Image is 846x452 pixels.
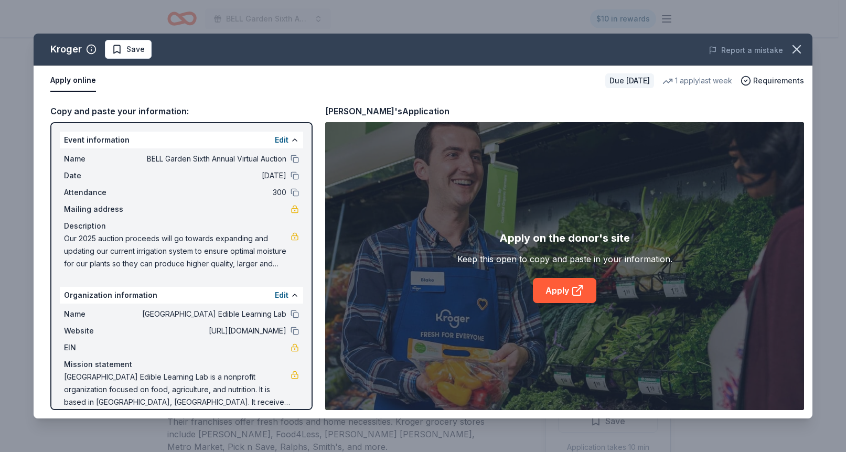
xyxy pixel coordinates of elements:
[605,73,654,88] div: Due [DATE]
[275,289,288,302] button: Edit
[662,74,732,87] div: 1 apply last week
[64,186,134,199] span: Attendance
[126,43,145,56] span: Save
[64,153,134,165] span: Name
[533,278,596,303] a: Apply
[64,220,299,232] div: Description
[50,104,313,118] div: Copy and paste your information:
[64,232,291,270] span: Our 2025 auction proceeds will go towards expanding and updating our current irrigation system to...
[64,203,134,216] span: Mailing address
[64,358,299,371] div: Mission statement
[60,132,303,148] div: Event information
[50,70,96,92] button: Apply online
[499,230,630,246] div: Apply on the donor's site
[753,74,804,87] span: Requirements
[134,169,286,182] span: [DATE]
[134,186,286,199] span: 300
[741,74,804,87] button: Requirements
[64,341,134,354] span: EIN
[134,308,286,320] span: [GEOGRAPHIC_DATA] Edible Learning Lab
[275,134,288,146] button: Edit
[325,104,449,118] div: [PERSON_NAME]'s Application
[60,287,303,304] div: Organization information
[64,371,291,408] span: [GEOGRAPHIC_DATA] Edible Learning Lab is a nonprofit organization focused on food, agriculture, a...
[64,325,134,337] span: Website
[50,41,82,58] div: Kroger
[709,44,783,57] button: Report a mistake
[64,169,134,182] span: Date
[134,153,286,165] span: BELL Garden Sixth Annual Virtual Auction
[457,253,672,265] div: Keep this open to copy and paste in your information.
[64,308,134,320] span: Name
[105,40,152,59] button: Save
[134,325,286,337] span: [URL][DOMAIN_NAME]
